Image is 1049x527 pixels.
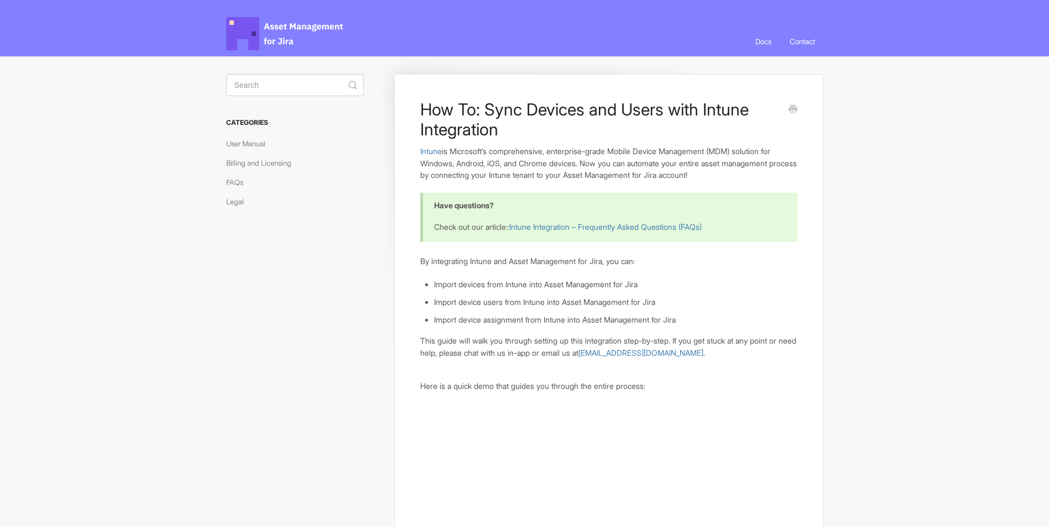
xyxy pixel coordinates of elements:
li: Import device users from Intune into Asset Management for Jira [434,296,797,308]
a: Intune [420,146,442,156]
a: Billing and Licensing [226,154,300,172]
h3: Categories [226,113,364,133]
span: Asset Management for Jira Docs [226,17,345,50]
input: Search [226,74,364,96]
p: By integrating Intune and Asset Management for Jira, you can: [420,255,797,267]
a: Contact [781,27,823,56]
a: Docs [747,27,780,56]
h1: How To: Sync Devices and Users with Intune Integration [420,99,780,139]
a: User Manual [226,135,274,152]
a: Intune Integration – Frequently Asked Questions (FAQs) [509,222,702,231]
a: [EMAIL_ADDRESS][DOMAIN_NAME] [578,348,703,357]
a: FAQs [226,173,252,191]
p: Here is a quick demo that guides you through the entire process: [420,380,797,392]
p: is Microsoft’s comprehensive, enterprise-grade Mobile Device Management (MDM) solution for Window... [420,145,797,181]
li: Import devices from Intune into Asset Management for Jira [434,278,797,291]
p: This guide will walk you through setting up this integration step-by-step. If you get stuck at an... [420,335,797,359]
b: Have questions? [434,201,494,210]
a: Legal [226,193,252,210]
a: Print this Article [789,104,797,116]
li: Import device assignment from Intune into Asset Management for Jira [434,314,797,326]
p: Check out our article:: [434,221,783,233]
